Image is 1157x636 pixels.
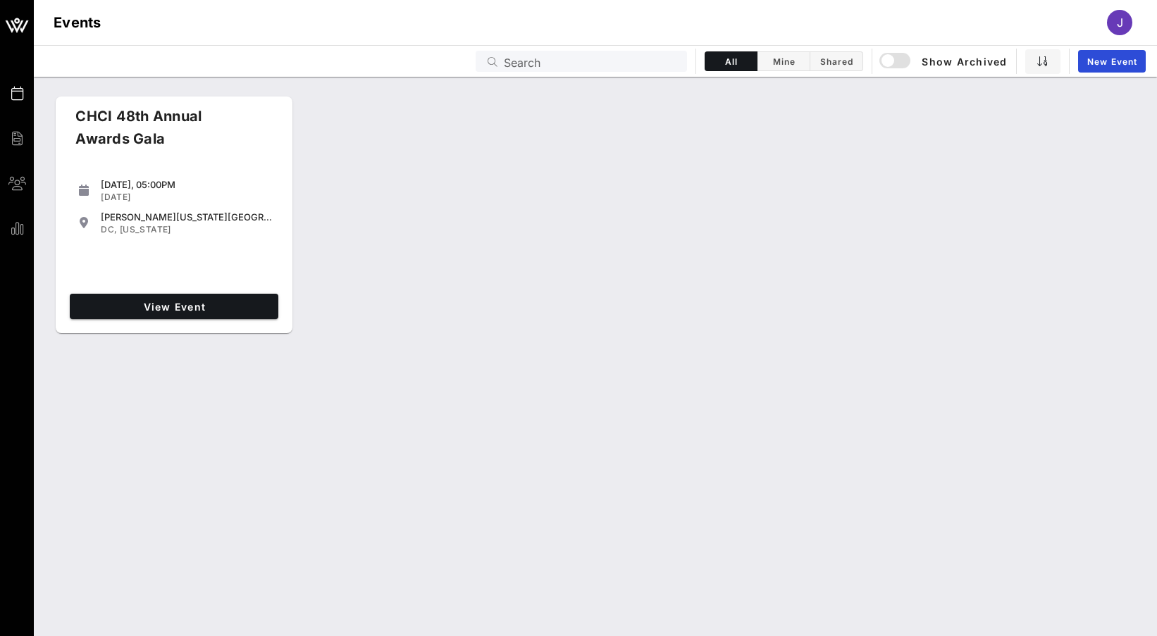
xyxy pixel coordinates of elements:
span: Shared [819,56,854,67]
a: New Event [1078,50,1146,73]
span: [US_STATE] [120,224,171,235]
a: View Event [70,294,278,319]
h1: Events [54,11,101,34]
div: CHCI 48th Annual Awards Gala [64,105,263,161]
div: [DATE], 05:00PM [101,179,273,190]
div: J [1107,10,1132,35]
span: J [1117,15,1123,30]
span: View Event [75,301,273,313]
button: Show Archived [881,49,1008,74]
span: All [714,56,748,67]
button: Mine [757,51,810,71]
span: Mine [766,56,801,67]
span: New Event [1087,56,1137,67]
div: [DATE] [101,192,273,203]
button: All [705,51,757,71]
div: [PERSON_NAME][US_STATE][GEOGRAPHIC_DATA] [101,211,273,223]
span: Show Archived [881,53,1007,70]
button: Shared [810,51,863,71]
span: DC, [101,224,117,235]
